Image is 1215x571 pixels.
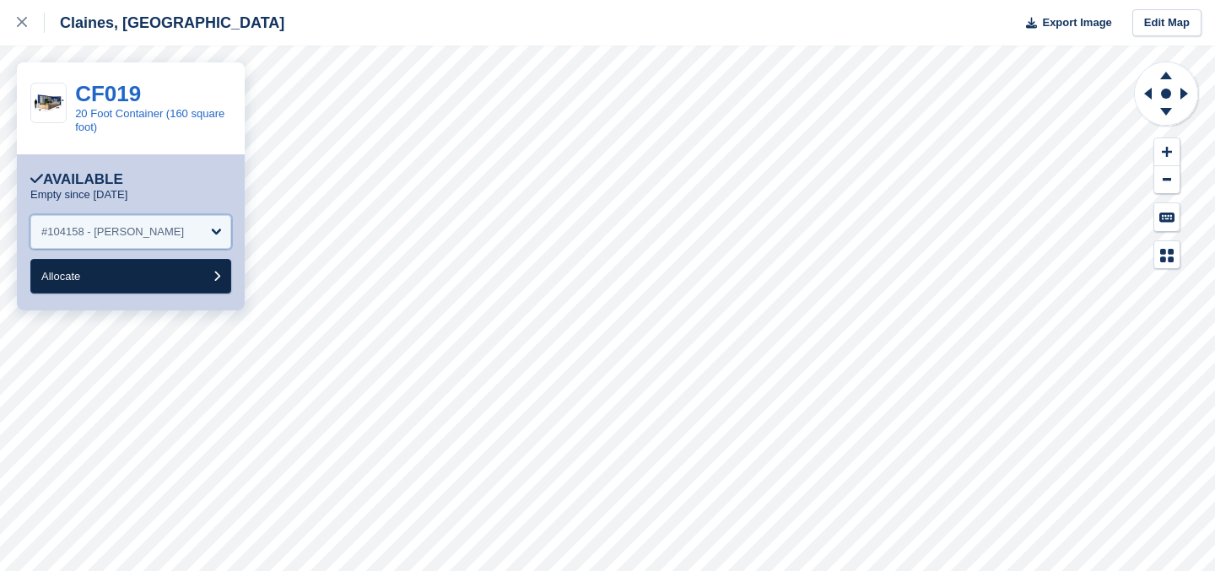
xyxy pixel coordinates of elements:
button: Zoom In [1154,138,1180,166]
span: Allocate [41,270,80,283]
span: Export Image [1042,14,1111,31]
button: Map Legend [1154,241,1180,269]
a: CF019 [75,81,141,106]
button: Allocate [30,259,231,294]
a: 20 Foot Container (160 square foot) [75,107,224,133]
div: #104158 - [PERSON_NAME] [41,224,184,240]
button: Zoom Out [1154,166,1180,194]
a: Edit Map [1132,9,1201,37]
div: Available [30,171,123,188]
button: Export Image [1016,9,1112,37]
div: Claines, [GEOGRAPHIC_DATA] [45,13,284,33]
img: 20-ft-container%20(27).jpg [31,90,66,116]
p: Empty since [DATE] [30,188,127,202]
button: Keyboard Shortcuts [1154,203,1180,231]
